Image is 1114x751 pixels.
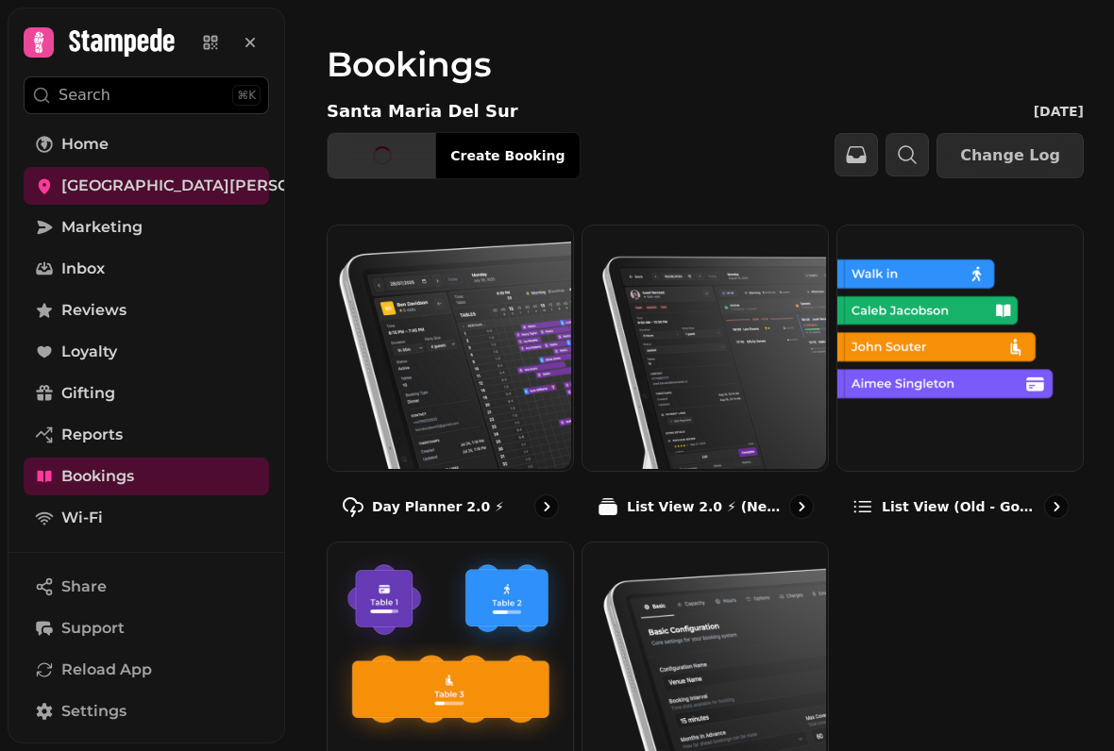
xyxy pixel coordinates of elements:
img: List view (Old - going soon) [835,224,1081,469]
a: Gifting [24,375,269,412]
span: Gifting [61,382,115,405]
svg: go to [792,497,811,516]
img: Day Planner 2.0 ⚡ [326,224,571,469]
p: List view (Old - going soon) [882,497,1037,516]
a: Wi-Fi [24,499,269,537]
button: Support [24,609,269,647]
span: Bookings [61,465,134,488]
span: Settings [61,700,127,723]
p: Santa Maria Del Sur [327,98,518,125]
span: Share [61,576,107,598]
a: List view (Old - going soon)List view (Old - going soon) [836,225,1084,534]
a: Day Planner 2.0 ⚡Day Planner 2.0 ⚡ [327,225,574,534]
p: Day Planner 2.0 ⚡ [372,497,504,516]
span: [GEOGRAPHIC_DATA][PERSON_NAME] [61,175,363,197]
button: Reload App [24,651,269,689]
svg: go to [537,497,556,516]
button: Create Booking [435,133,580,178]
span: Wi-Fi [61,507,103,529]
a: List View 2.0 ⚡ (New)List View 2.0 ⚡ (New) [582,225,829,534]
a: Bookings [24,458,269,495]
span: Reports [61,424,123,446]
span: Loyalty [61,341,117,363]
button: Search⌘K [24,76,269,114]
img: List View 2.0 ⚡ (New) [581,224,826,469]
span: Inbox [61,258,105,280]
a: Marketing [24,209,269,246]
a: Home [24,125,269,163]
button: Share [24,568,269,606]
div: ⌘K [232,85,261,106]
a: Reports [24,416,269,454]
span: Reload App [61,659,152,681]
p: Search [59,84,110,107]
svg: go to [1047,497,1066,516]
button: Change Log [937,133,1084,178]
span: Marketing [61,216,143,239]
span: Create Booking [450,149,565,162]
span: Home [61,133,109,156]
a: Inbox [24,250,269,288]
a: Settings [24,693,269,730]
a: Loyalty [24,333,269,371]
span: Support [61,617,125,640]
a: [GEOGRAPHIC_DATA][PERSON_NAME] [24,167,269,205]
p: [DATE] [1034,102,1084,121]
span: Reviews [61,299,127,322]
a: Reviews [24,292,269,329]
p: List View 2.0 ⚡ (New) [627,497,782,516]
span: Change Log [960,148,1060,163]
